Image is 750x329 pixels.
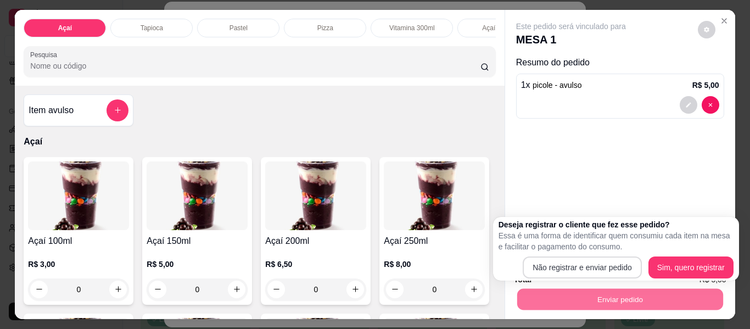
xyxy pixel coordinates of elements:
[317,24,333,32] p: Pizza
[499,230,734,252] p: Essa é uma forma de identificar quem consumiu cada item na mesa e facilitar o pagamento do consumo.
[58,24,72,32] p: Açaí
[698,21,715,38] button: decrease-product-quantity
[516,56,724,69] p: Resumo do pedido
[30,50,61,59] label: Pesquisa
[389,24,435,32] p: Vitamina 300ml
[533,81,582,90] span: picole - avulso
[523,256,642,278] button: Não registrar e enviar pedido
[147,259,248,270] p: R$ 5,00
[648,256,734,278] button: Sim, quero registrar
[147,161,248,230] img: product-image
[28,259,129,270] p: R$ 3,00
[141,24,163,32] p: Tapioca
[715,12,733,30] button: Close
[384,161,485,230] img: product-image
[28,161,129,230] img: product-image
[29,104,74,117] h4: Item avulso
[30,60,480,71] input: Pesquisa
[147,235,248,248] h4: Açaí 150ml
[521,79,582,92] p: 1 x
[482,24,515,32] p: Açaí batido
[24,135,495,148] p: Açaí
[265,161,366,230] img: product-image
[516,32,626,47] p: MESA 1
[516,21,626,32] p: Este pedido será vinculado para
[28,235,129,248] h4: Açaí 100ml
[384,259,485,270] p: R$ 8,00
[680,96,697,114] button: decrease-product-quantity
[265,259,366,270] p: R$ 6,50
[107,99,128,121] button: add-separate-item
[517,289,723,310] button: Enviar pedido
[265,235,366,248] h4: Açaí 200ml
[702,96,719,114] button: decrease-product-quantity
[384,235,485,248] h4: Açaí 250ml
[692,80,719,91] p: R$ 5,00
[230,24,248,32] p: Pastel
[499,219,734,230] h2: Deseja registrar o cliente que fez esse pedido?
